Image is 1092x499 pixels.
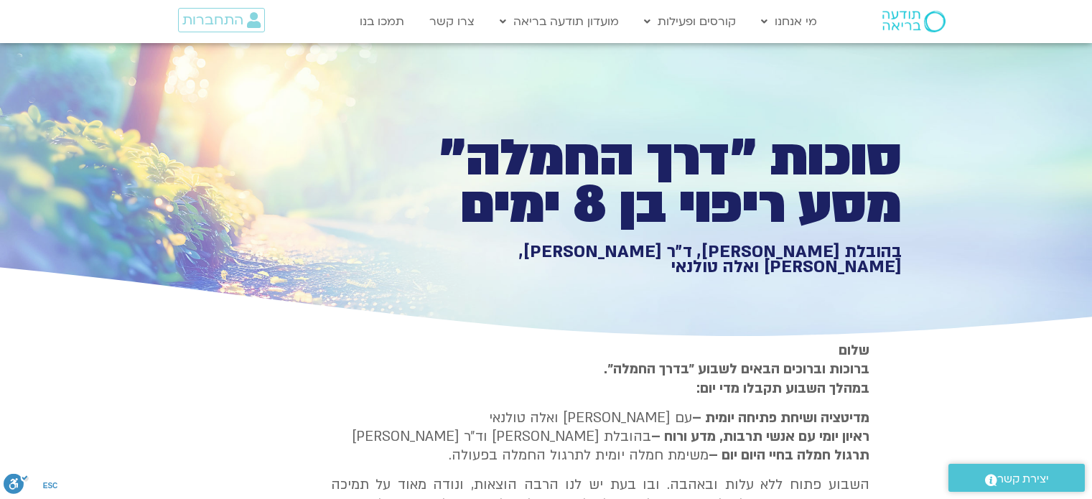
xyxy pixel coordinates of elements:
p: עם [PERSON_NAME] ואלה טולנאי בהובלת [PERSON_NAME] וד״ר [PERSON_NAME] משימת חמלה יומית לתרגול החמל... [331,409,869,465]
a: קורסים ופעילות [637,8,743,35]
span: התחברות [182,12,243,28]
b: תרגול חמלה בחיי היום יום – [709,446,869,465]
a: מועדון תודעה בריאה [493,8,626,35]
a: מי אנחנו [754,8,824,35]
a: תמכו בנו [353,8,411,35]
strong: מדיטציה ושיחת פתיחה יומית – [692,409,869,427]
h1: בהובלת [PERSON_NAME], ד״ר [PERSON_NAME], [PERSON_NAME] ואלה טולנאי [404,244,902,275]
span: יצירת קשר [997,470,1049,489]
img: תודעה בריאה [882,11,946,32]
strong: שלום [839,341,869,360]
b: ראיון יומי עם אנשי תרבות, מדע ורוח – [651,427,869,446]
a: התחברות [178,8,265,32]
h1: סוכות ״דרך החמלה״ מסע ריפוי בן 8 ימים [404,135,902,229]
strong: ברוכות וברוכים הבאים לשבוע ״בדרך החמלה״. במהלך השבוע תקבלו מדי יום: [604,360,869,397]
a: צרו קשר [422,8,482,35]
a: יצירת קשר [948,464,1085,492]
